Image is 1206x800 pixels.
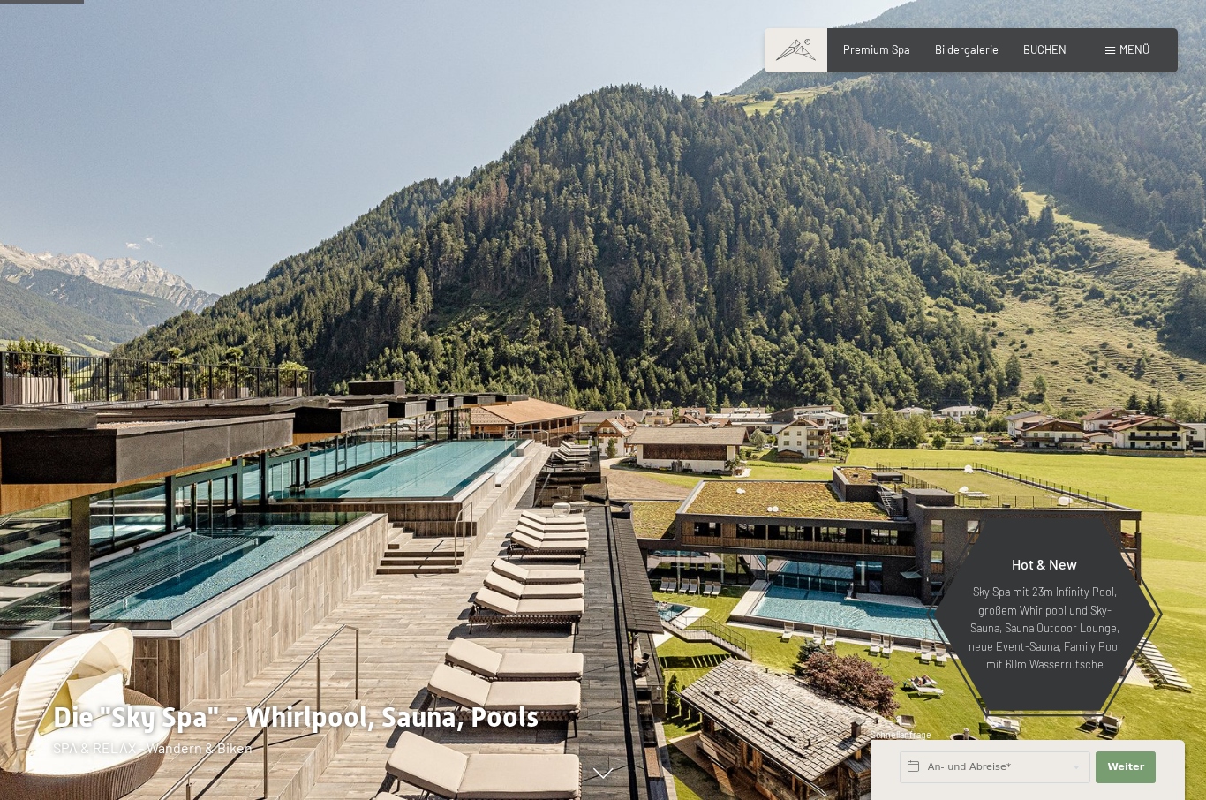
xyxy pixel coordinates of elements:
button: Weiter [1096,751,1156,783]
span: Schnellanfrage [871,729,931,740]
a: Hot & New Sky Spa mit 23m Infinity Pool, großem Whirlpool und Sky-Sauna, Sauna Outdoor Lounge, ne... [932,517,1157,712]
a: Bildergalerie [935,42,999,57]
a: Premium Spa [843,42,910,57]
a: BUCHEN [1023,42,1067,57]
p: Sky Spa mit 23m Infinity Pool, großem Whirlpool und Sky-Sauna, Sauna Outdoor Lounge, neue Event-S... [968,583,1121,673]
span: Hot & New [1012,555,1077,572]
span: Menü [1119,42,1149,57]
span: Weiter [1107,760,1144,774]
